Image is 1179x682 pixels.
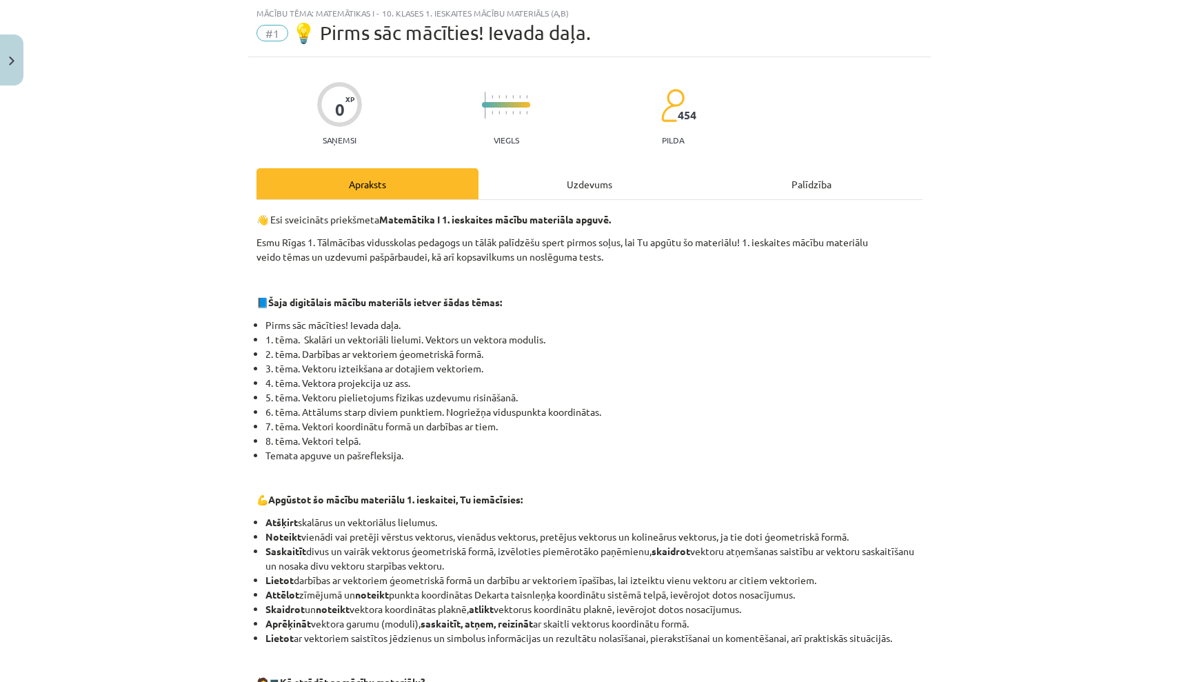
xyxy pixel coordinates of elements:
[494,135,519,145] p: Viegls
[526,95,527,99] img: icon-short-line-57e1e144782c952c97e751825c79c345078a6d821885a25fce030b3d8c18986b.svg
[265,516,298,528] b: Atšķirt
[256,235,923,264] p: Esmu Rīgas 1. Tālmācības vidusskolas pedagogs un tālāk palīdzēšu spert pirmos soļus, lai Tu apgūt...
[265,361,923,376] li: 3. tēma. Vektoru izteikšana ar dotajiem vektoriem.
[478,168,701,199] div: Uzdevums
[256,492,923,507] p: 💪
[265,530,923,544] li: vienādi vai pretēji vērstus vektorus, vienādus vektorus, pretējus vektorus un kolineārus vektorus...
[505,95,507,99] img: icon-short-line-57e1e144782c952c97e751825c79c345078a6d821885a25fce030b3d8c18986b.svg
[256,25,288,41] span: #1
[345,95,354,103] span: XP
[292,21,591,44] span: 💡 Pirms sāc mācīties! Ievada daļa.
[265,617,311,630] b: Aprēķināt
[701,168,923,199] div: Palīdzība
[265,603,305,615] b: Skaidrot
[256,168,478,199] div: Apraksts
[256,8,923,18] div: Mācību tēma: Matemātikas i - 10. klases 1. ieskaites mācību materiāls (a,b)
[265,515,923,530] li: skalārus un vektoriālus lielumus.
[498,95,500,99] img: icon-short-line-57e1e144782c952c97e751825c79c345078a6d821885a25fce030b3d8c18986b.svg
[268,493,523,505] b: Apgūstot šo mācību materiālu 1. ieskaitei, Tu iemācīsies:
[512,111,514,114] img: icon-short-line-57e1e144782c952c97e751825c79c345078a6d821885a25fce030b3d8c18986b.svg
[256,295,923,310] p: 📘
[265,318,923,332] li: Pirms sāc mācīties! Ievada daļa.
[652,545,690,557] b: skaidrot
[265,419,923,434] li: 7. tēma. Vektori koordinātu formā un darbības ar tiem.
[469,603,494,615] b: atlikt
[265,530,301,543] b: Noteikt
[265,376,923,390] li: 4. tēma. Vektora projekcija uz ass.
[512,95,514,99] img: icon-short-line-57e1e144782c952c97e751825c79c345078a6d821885a25fce030b3d8c18986b.svg
[519,111,521,114] img: icon-short-line-57e1e144782c952c97e751825c79c345078a6d821885a25fce030b3d8c18986b.svg
[9,57,14,66] img: icon-close-lesson-0947bae3869378f0d4975bcd49f059093ad1ed9edebbc8119c70593378902aed.svg
[265,574,294,586] b: Lietot
[265,544,923,573] li: divus un vairāk vektorus ģeometriskā formā, izvēloties piemērotāko paņēmienu, vektoru atņemšanas ...
[678,109,696,121] span: 454
[505,111,507,114] img: icon-short-line-57e1e144782c952c97e751825c79c345078a6d821885a25fce030b3d8c18986b.svg
[661,88,685,123] img: students-c634bb4e5e11cddfef0936a35e636f08e4e9abd3cc4e673bd6f9a4125e45ecb1.svg
[498,111,500,114] img: icon-short-line-57e1e144782c952c97e751825c79c345078a6d821885a25fce030b3d8c18986b.svg
[265,448,923,463] li: Temata apguve un pašrefleksija.
[317,135,362,145] p: Saņemsi
[492,111,493,114] img: icon-short-line-57e1e144782c952c97e751825c79c345078a6d821885a25fce030b3d8c18986b.svg
[485,92,486,119] img: icon-long-line-d9ea69661e0d244f92f715978eff75569469978d946b2353a9bb055b3ed8787d.svg
[421,617,533,630] b: saskaitīt, atņem, reizināt
[265,434,923,448] li: 8. tēma. Vektori telpā.
[662,135,684,145] p: pilda
[316,603,350,615] b: noteikt
[526,111,527,114] img: icon-short-line-57e1e144782c952c97e751825c79c345078a6d821885a25fce030b3d8c18986b.svg
[355,588,389,601] b: noteikt
[519,95,521,99] img: icon-short-line-57e1e144782c952c97e751825c79c345078a6d821885a25fce030b3d8c18986b.svg
[268,296,502,308] strong: Šaja digitālais mācību materiāls ietver šādas tēmas:
[265,602,923,616] li: un vektora koordinātas plaknē, vektorus koordinātu plaknē, ievērojot dotos nosacījumus.
[265,332,923,347] li: 1. tēma. Skalāri un vektoriāli lielumi. Vektors un vektora modulis.
[335,100,345,119] div: 0
[265,545,306,557] b: Saskaitīt
[265,405,923,419] li: 6. tēma. Attālums starp diviem punktiem. Nogriežņa viduspunkta koordinātas.
[265,588,299,601] b: Attēlot
[256,212,923,227] p: 👋 Esi sveicināts priekšmeta
[265,390,923,405] li: 5. tēma. Vektoru pielietojums fizikas uzdevumu risināšanā.
[492,95,493,99] img: icon-short-line-57e1e144782c952c97e751825c79c345078a6d821885a25fce030b3d8c18986b.svg
[265,588,923,602] li: zīmējumā un punkta koordinātas Dekarta taisnleņķa koordinātu sistēmā telpā, ievērojot dotos nosac...
[379,213,611,225] b: Matemātika I 1. ieskaites mācību materiāla apguvē.
[265,573,923,588] li: darbības ar vektoriem ģeometriskā formā un darbību ar vektoriem īpašības, lai izteiktu vienu vekt...
[265,347,923,361] li: 2. tēma. Darbības ar vektoriem ģeometriskā formā.
[265,616,923,631] li: vektora garumu (moduli), ar skaitli vektorus koordinātu formā.
[265,631,923,645] li: ar vektoriem saistītos jēdzienus un simbolus informācijas un rezultātu nolasīšanai, pierakstīšana...
[265,632,294,644] b: Lietot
